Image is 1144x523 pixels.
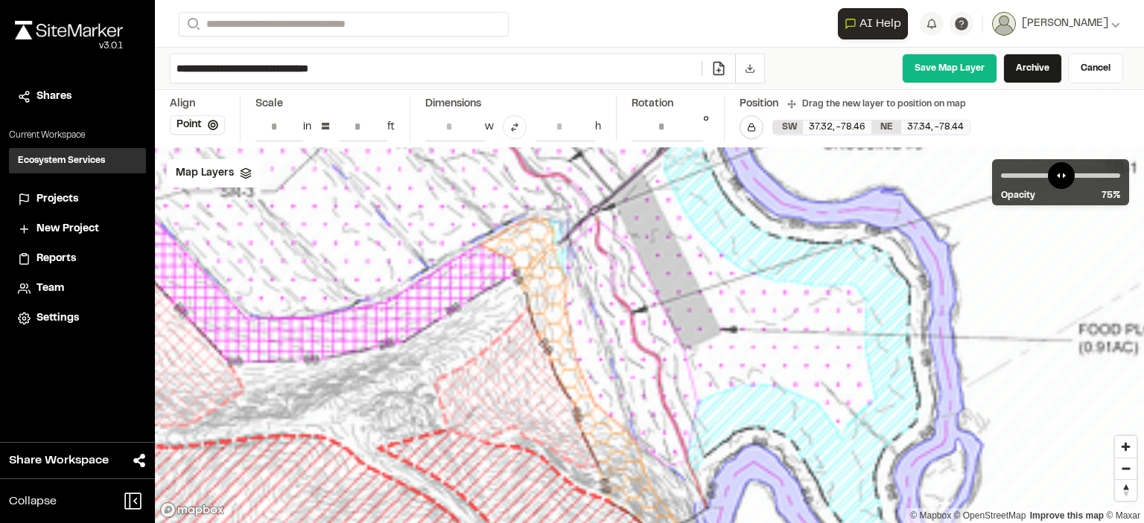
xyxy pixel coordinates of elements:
[1001,189,1035,202] span: Opacity
[18,191,137,208] a: Projects
[740,96,778,112] div: Position
[18,89,137,105] a: Shares
[773,121,803,134] div: SW
[170,115,225,135] button: Point
[1115,458,1137,479] span: Zoom out
[387,119,395,135] div: ft
[36,89,71,105] span: Shares
[255,96,283,112] div: Scale
[859,15,901,33] span: AI Help
[838,8,908,39] button: Open AI Assistant
[18,310,137,327] a: Settings
[740,115,763,139] button: Lock Map Layer Position
[320,115,331,139] div: =
[992,12,1016,36] img: User
[1106,510,1140,521] a: Maxar
[425,96,601,112] div: Dimensions
[9,492,57,510] span: Collapse
[1068,54,1123,83] a: Cancel
[485,119,494,135] div: w
[902,54,997,83] a: Save Map Layer
[735,54,764,83] button: Download File
[595,119,601,135] div: h
[702,61,735,76] a: Add/Change File
[18,280,137,297] a: Team
[176,165,234,182] span: Map Layers
[632,96,709,112] div: Rotation
[36,310,79,327] span: Settings
[910,510,951,521] a: Mapbox
[703,112,709,141] div: °
[36,280,64,297] span: Team
[1115,458,1137,479] button: Zoom out
[803,121,871,134] div: 37.32 , -78.46
[36,221,99,237] span: New Project
[1102,189,1120,202] span: 75 %
[18,251,137,267] a: Reports
[18,221,137,237] a: New Project
[179,12,206,36] button: Search
[992,12,1120,36] button: [PERSON_NAME]
[1003,54,1062,83] a: Archive
[871,121,901,134] div: NE
[901,121,970,134] div: 37.34 , -78.44
[159,501,225,519] a: Mapbox logo
[954,510,1026,521] a: OpenStreetMap
[36,251,76,267] span: Reports
[9,129,146,142] p: Current Workspace
[1115,436,1137,458] button: Zoom in
[170,96,225,112] div: Align
[773,121,970,135] div: SW 37.32357476213912, -78.46063221867563 | NE 37.336745376838394, -78.43578682692737
[787,97,966,111] div: Drag the new layer to position on map
[15,21,123,39] img: rebrand.png
[1022,16,1108,32] span: [PERSON_NAME]
[1030,510,1104,521] a: Map feedback
[9,452,109,469] span: Share Workspace
[838,8,914,39] div: Open AI Assistant
[18,154,105,167] h3: Ecosystem Services
[1115,479,1137,501] button: Reset bearing to north
[36,191,78,208] span: Projects
[15,39,123,53] div: Oh geez...please don't...
[303,119,311,135] div: in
